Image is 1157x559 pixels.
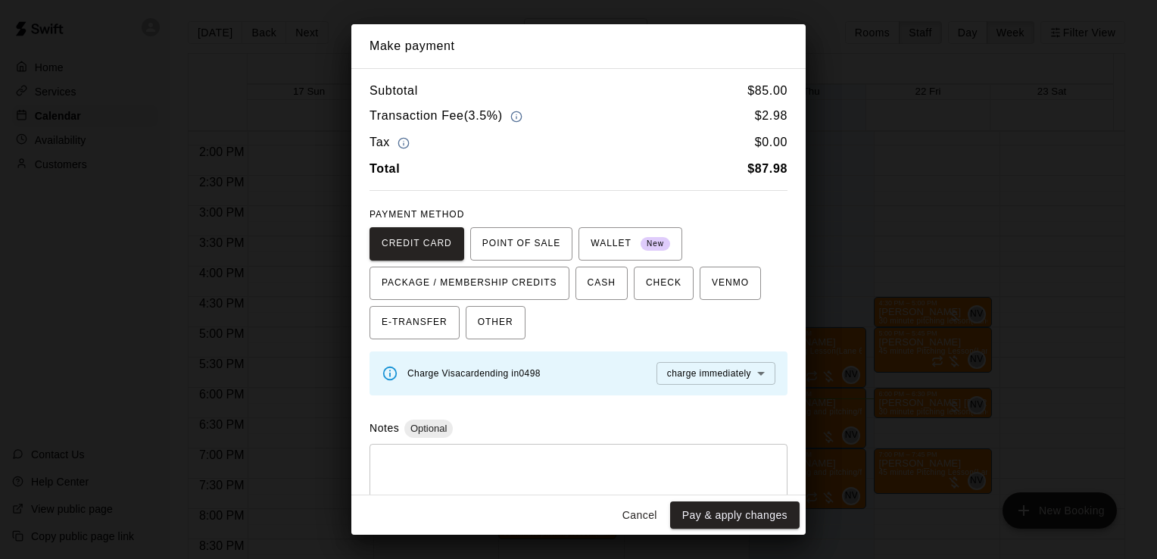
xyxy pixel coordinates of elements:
[370,106,526,126] h6: Transaction Fee ( 3.5% )
[670,501,800,529] button: Pay & apply changes
[700,267,761,300] button: VENMO
[370,162,400,175] b: Total
[466,306,525,339] button: OTHER
[482,232,560,256] span: POINT OF SALE
[382,271,557,295] span: PACKAGE / MEMBERSHIP CREDITS
[382,311,448,335] span: E-TRANSFER
[407,368,541,379] span: Charge Visa card ending in 0498
[747,81,787,101] h6: $ 85.00
[370,227,464,261] button: CREDIT CARD
[478,311,513,335] span: OTHER
[616,501,664,529] button: Cancel
[646,271,681,295] span: CHECK
[370,267,569,300] button: PACKAGE / MEMBERSHIP CREDITS
[370,306,460,339] button: E-TRANSFER
[591,232,670,256] span: WALLET
[755,133,787,153] h6: $ 0.00
[641,234,670,255] span: New
[755,106,787,126] h6: $ 2.98
[747,162,787,175] b: $ 87.98
[382,232,452,256] span: CREDIT CARD
[667,368,751,379] span: charge immediately
[578,227,682,261] button: WALLET New
[588,271,616,295] span: CASH
[370,422,399,434] label: Notes
[370,81,418,101] h6: Subtotal
[404,423,453,434] span: Optional
[351,24,806,68] h2: Make payment
[470,227,572,261] button: POINT OF SALE
[575,267,628,300] button: CASH
[712,271,749,295] span: VENMO
[370,209,464,220] span: PAYMENT METHOD
[370,133,413,153] h6: Tax
[634,267,694,300] button: CHECK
